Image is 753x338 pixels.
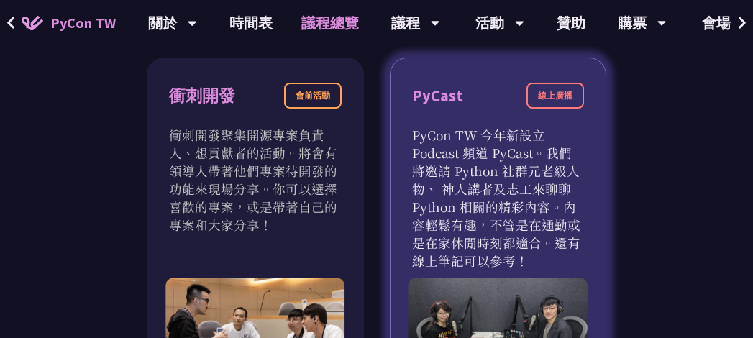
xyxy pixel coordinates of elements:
div: 線上廣播 [526,83,584,109]
div: 衝刺開發 [169,83,235,109]
div: PyCast [412,83,463,109]
img: Home icon of PyCon TW 2025 [22,16,43,30]
div: 會前活動 [284,83,342,109]
a: PyCon TW [7,5,130,41]
span: PyCon TW [50,12,116,34]
p: 衝刺開發聚集開源專案負責人、想貢獻者的活動。將會有領導人帶著他們專案待開發的功能來現場分享。你可以選擇喜歡的專案，或是帶著自己的專案和大家分享！ [169,126,342,234]
p: PyCon TW 今年新設立 Podcast 頻道 PyCast。我們將邀請 Python 社群元老級人物、 神人講者及志工來聊聊 Python 相關的精彩內容。內容輕鬆有趣，不管是在通勤或是在... [412,126,585,270]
